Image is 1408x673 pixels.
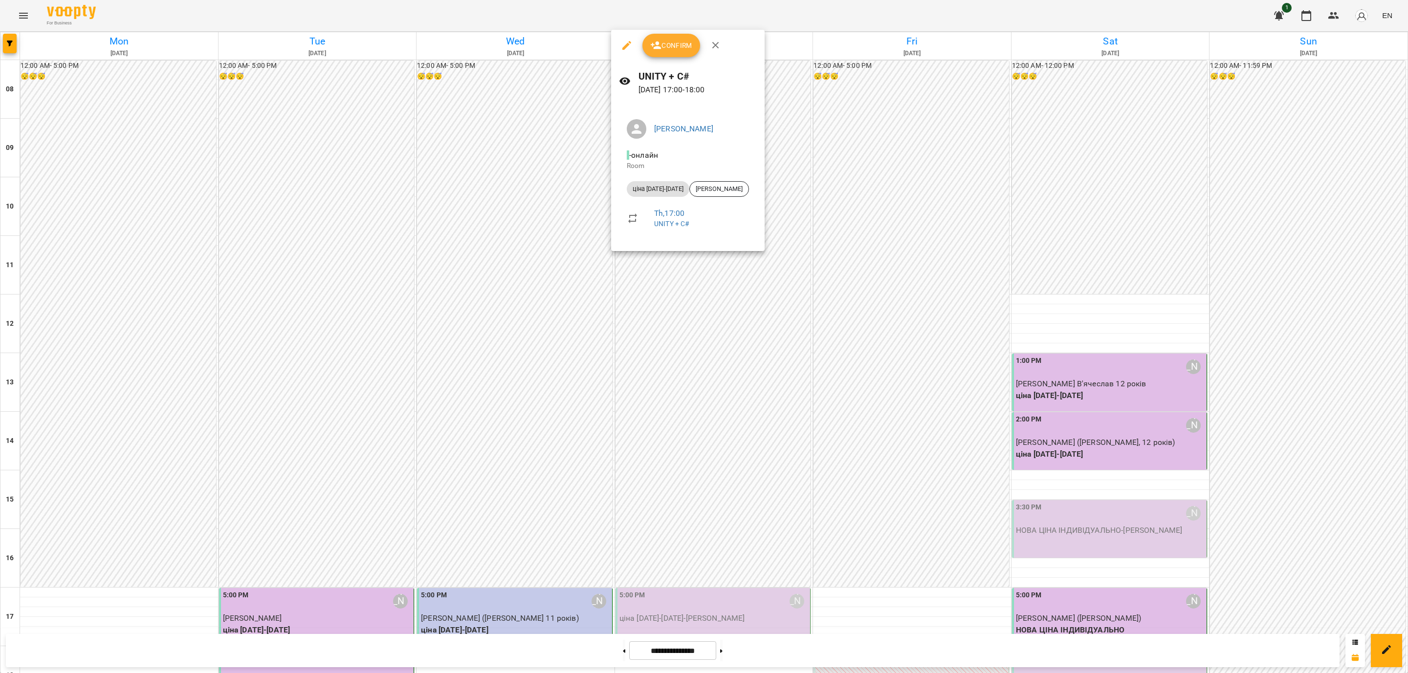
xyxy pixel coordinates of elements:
p: [DATE] 17:00 - 18:00 [638,84,757,96]
span: Confirm [650,40,692,51]
a: UNITY + C# [654,220,689,228]
button: Confirm [642,34,700,57]
a: Th , 17:00 [654,209,684,218]
span: - онлайн [627,150,660,160]
h6: UNITY + C# [638,69,757,84]
p: Room [627,161,749,171]
a: [PERSON_NAME] [654,124,713,133]
span: ціна [DATE]-[DATE] [627,185,689,193]
div: [PERSON_NAME] [689,181,749,197]
span: [PERSON_NAME] [690,185,748,193]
